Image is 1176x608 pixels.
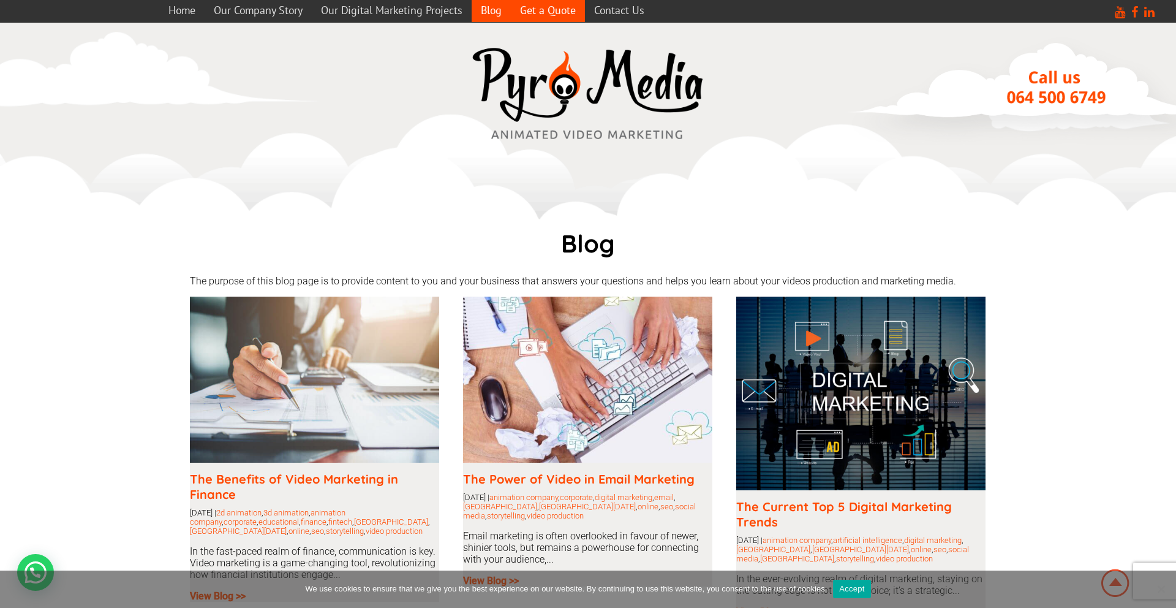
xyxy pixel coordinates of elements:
img: cooperation-analyst-chart-professional-paper-economics-600x400.jpg [190,297,439,463]
a: The Benefits of Video Marketing in Finance [190,471,398,502]
a: finance [301,517,326,526]
a: online [288,526,309,536]
span: No [1155,583,1167,595]
a: [GEOGRAPHIC_DATA] [463,502,537,511]
a: fintech [328,517,352,526]
a: animation company [763,536,831,545]
a: email [654,493,674,502]
a: Accept [833,580,870,598]
a: seo [933,545,946,554]
p: The purpose of this blog page is to provide content to you and your business that answers your qu... [190,275,986,287]
a: digital marketing [595,493,652,502]
a: corporate [224,517,257,526]
a: video production [876,554,933,563]
a: social media [736,545,969,563]
div: [DATE] | , , , , , , , , , , [736,536,986,563]
img: Animation Studio South Africa [1099,567,1132,599]
a: video production [527,511,584,520]
a: animation company [489,493,558,502]
a: online [638,502,658,511]
a: video marketing media company westville durban logo [466,41,710,150]
a: video production [366,526,423,536]
a: animation company [190,508,345,526]
img: hands-laptop-with-icons-600x400.jpg [463,297,712,463]
a: seo [311,526,324,536]
a: social media [463,502,696,520]
a: [GEOGRAPHIC_DATA] [736,545,810,554]
a: storytelling [836,554,874,563]
img: video marketing media company westville durban logo [466,41,710,147]
h1: Blog [190,228,986,259]
a: artificial intelligence [833,536,902,545]
div: [DATE] | , , , , , , , , , , , , [190,508,439,536]
a: seo [660,502,673,511]
a: educational [258,517,299,526]
a: online [911,545,932,554]
a: The Power of Video in Email Marketing [463,471,695,487]
a: corporate [560,493,593,502]
a: [GEOGRAPHIC_DATA][DATE] [812,545,909,554]
a: The Current Top 5 Digital Marketing Trends [736,499,952,530]
a: 2d animation [216,508,262,517]
div: [DATE] | , , , , , , , , , , [463,493,712,520]
a: storytelling [326,526,364,536]
a: [GEOGRAPHIC_DATA] [760,554,834,563]
img: digital-marketing-with-icons-business-people-600x467.jpg [736,297,986,491]
a: [GEOGRAPHIC_DATA] [354,517,428,526]
a: storytelling [487,511,525,520]
a: 3d animation [263,508,309,517]
p: In the fast-paced realm of finance, communication is key. Video marketing is a game-changing tool... [190,545,439,580]
a: [GEOGRAPHIC_DATA][DATE] [539,502,636,511]
a: digital marketing [904,536,962,545]
p: Email marketing is often overlooked in favour of newer, shinier tools, but remains a powerhouse f... [463,530,712,565]
a: [GEOGRAPHIC_DATA][DATE] [190,526,287,536]
span: We use cookies to ensure that we give you the best experience on our website. ​By continuing to u... [305,583,827,595]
